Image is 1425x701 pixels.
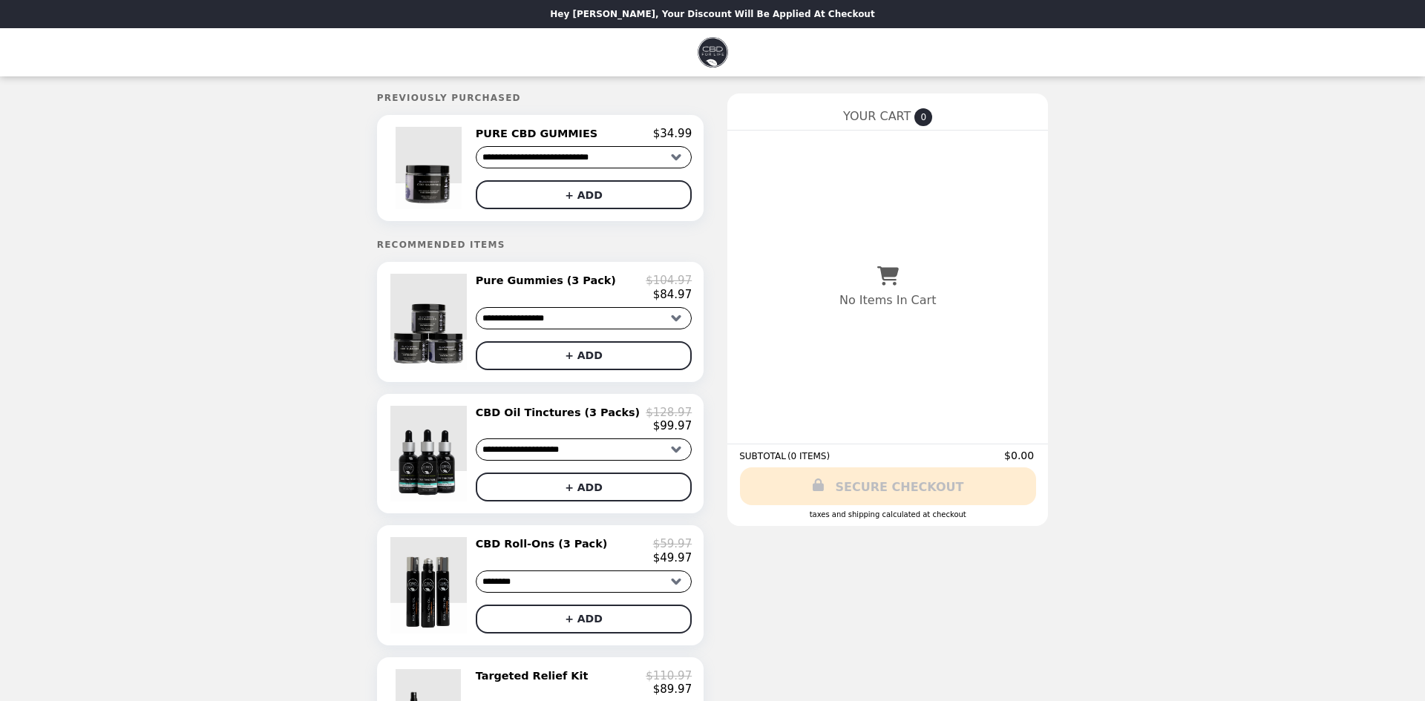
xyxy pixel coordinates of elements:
h2: CBD Roll-Ons (3 Pack) [476,537,614,550]
button: + ADD [476,180,692,209]
select: Select a product variant [476,307,692,329]
h5: Recommended Items [377,240,704,250]
img: Pure Gummies (3 Pack) [390,274,471,369]
p: $59.97 [653,537,692,550]
p: Hey [PERSON_NAME], your discount will be applied at checkout [550,9,874,19]
button: + ADD [476,341,692,370]
p: $49.97 [653,551,692,565]
button: + ADD [476,473,692,501]
select: Select a product variant [476,146,692,168]
span: 0 [914,108,932,126]
img: PURE CBD GUMMIES [396,127,465,209]
h5: Previously Purchased [377,93,704,103]
h2: CBD Oil Tinctures (3 Packs) [476,406,646,419]
p: $128.97 [646,406,692,419]
span: $0.00 [1004,450,1036,461]
p: $84.97 [653,288,692,301]
h2: Pure Gummies (3 Pack) [476,274,622,287]
span: ( 0 ITEMS ) [787,451,830,461]
div: Taxes and Shipping calculated at checkout [739,510,1036,519]
p: $89.97 [653,682,692,696]
button: + ADD [476,605,692,633]
select: Select a product variant [476,438,692,461]
h2: Targeted Relief Kit [476,669,594,682]
p: $99.97 [653,419,692,432]
p: $34.99 [653,127,692,140]
select: Select a product variant [476,570,692,593]
img: Brand Logo [698,37,728,68]
span: SUBTOTAL [739,451,787,461]
img: CBD Oil Tinctures (3 Packs) [390,406,471,501]
img: CBD Roll-Ons (3 Pack) [390,537,471,633]
h2: PURE CBD GUMMIES [476,127,603,140]
p: No Items In Cart [839,293,936,307]
span: YOUR CART [843,109,911,123]
p: $110.97 [646,669,692,682]
p: $104.97 [646,274,692,287]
